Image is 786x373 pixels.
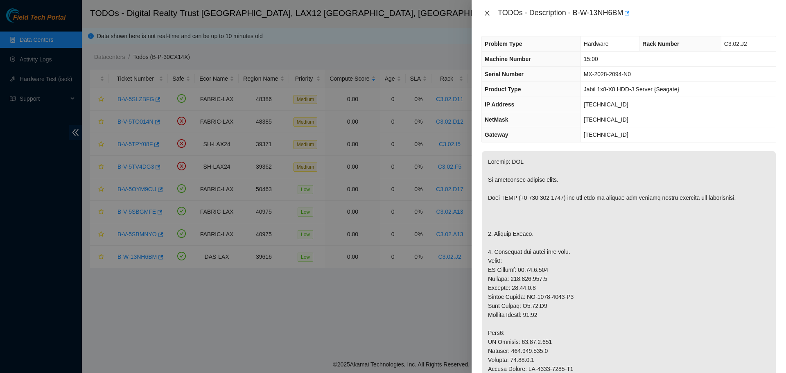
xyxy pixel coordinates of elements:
span: Gateway [485,131,508,138]
span: MX-2028-2094-N0 [584,71,631,77]
span: Product Type [485,86,521,93]
span: [TECHNICAL_ID] [584,116,628,123]
span: Serial Number [485,71,524,77]
span: [TECHNICAL_ID] [584,131,628,138]
span: IP Address [485,101,514,108]
span: C3.02.J2 [724,41,747,47]
span: close [484,10,490,16]
span: Problem Type [485,41,522,47]
span: [TECHNICAL_ID] [584,101,628,108]
div: TODOs - Description - B-W-13NH6BM [498,7,776,20]
span: Rack Number [642,41,679,47]
span: NetMask [485,116,508,123]
span: Machine Number [485,56,531,62]
span: Jabil 1x8-X8 HDD-J Server {Seagate} [584,86,679,93]
button: Close [481,9,493,17]
span: 15:00 [584,56,598,62]
span: Hardware [584,41,609,47]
